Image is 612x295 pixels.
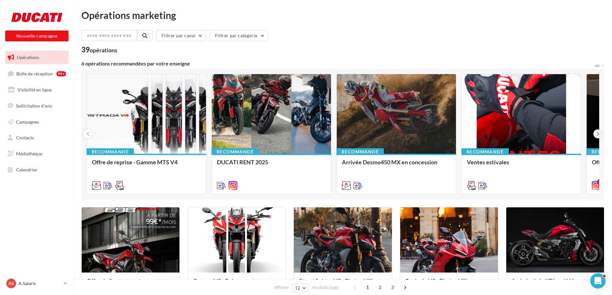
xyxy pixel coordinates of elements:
span: Visibilité en ligne [17,87,52,92]
button: 12 [292,283,309,292]
a: Médiathèque [4,147,70,161]
div: Opérations marketing [81,10,604,20]
span: Opérations [17,55,39,60]
div: Recommandé [461,148,509,155]
span: Afficher [274,284,289,291]
span: DUCATI RENT 2025 [217,159,268,166]
iframe: Intercom live chat [590,273,606,289]
span: Arrivée Desmo450 MX en concession [342,159,437,166]
span: Offre de reprise - Gamme MTS V4 [92,159,178,166]
span: Médiathèque [16,151,42,156]
span: résultats/page [312,284,339,291]
span: Arrivée de la XDiavel V4 en conces... [511,277,581,291]
span: Ventes estivales [467,159,509,166]
p: A.Salaris [19,280,61,287]
div: Recommandé [211,148,259,155]
a: Boîte de réception99+ [4,67,70,81]
div: Recommandé [336,148,384,155]
span: 3 [387,282,398,292]
a: Opérations [4,51,70,64]
button: Nouvelle campagne [5,30,69,41]
div: opérations [90,47,117,53]
button: Filtrer par catégorie [210,30,268,41]
div: 8 [597,179,603,185]
span: 2 [375,282,385,292]
span: Calendrier [16,167,37,172]
span: 1 [362,282,373,292]
span: Campagnes [16,119,39,124]
button: Filtrer par canal [156,30,206,41]
span: Contacts [16,135,34,140]
span: AS [8,280,14,287]
a: AS A.Salaris [5,277,69,290]
a: Visibilité en ligne [4,83,70,97]
div: Recommandé [87,148,134,155]
span: Sollicitation d'avis [16,103,52,108]
a: Calendrier [4,163,70,177]
div: 39 [81,46,117,53]
a: Campagnes [4,115,70,129]
a: Contacts [4,131,70,144]
div: 6 opérations recommandées par votre enseigne [81,61,594,66]
span: Boîte de réception [16,71,53,76]
a: Sollicitation d'avis [4,99,70,113]
div: 99+ [56,71,66,76]
span: 12 [295,285,301,291]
